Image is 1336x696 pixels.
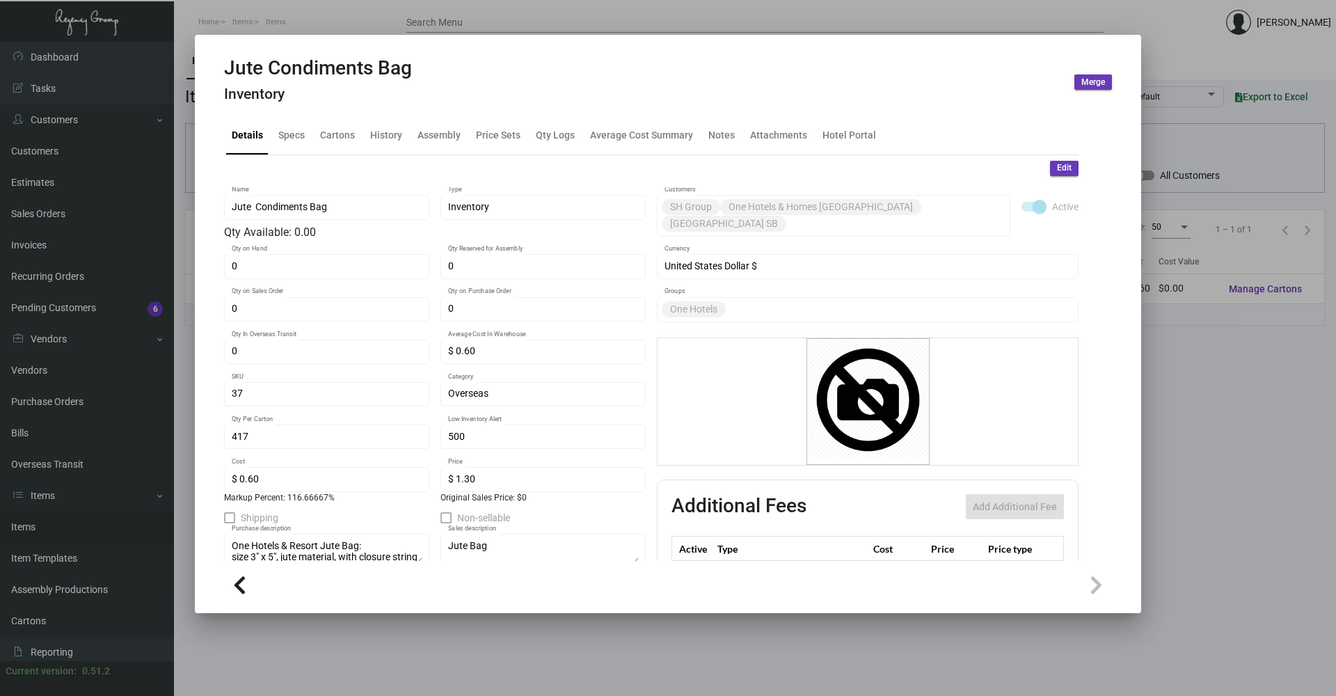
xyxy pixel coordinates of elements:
h2: Jute Condiments Bag [224,56,412,80]
div: Current version: [6,664,77,679]
button: Add Additional Fee [966,494,1064,519]
div: History [370,128,402,143]
span: Merge [1081,77,1105,88]
span: Shipping [241,509,278,526]
span: Edit [1057,162,1072,174]
span: Non-sellable [457,509,510,526]
input: Add new.. [729,304,1072,315]
div: 0.51.2 [82,664,110,679]
h4: Inventory [224,86,412,103]
th: Cost [870,537,927,561]
div: Hotel Portal [822,128,876,143]
div: Qty Logs [536,128,575,143]
h2: Additional Fees [671,494,806,519]
th: Price type [985,537,1047,561]
div: Assembly [417,128,461,143]
button: Merge [1074,74,1112,90]
mat-chip: One Hotels [662,301,726,317]
div: Attachments [750,128,807,143]
mat-chip: One Hotels & Homes [GEOGRAPHIC_DATA] [720,199,921,215]
mat-chip: [GEOGRAPHIC_DATA] SB [662,216,786,232]
span: Active [1052,198,1079,215]
div: Details [232,128,263,143]
th: Price [928,537,985,561]
div: Price Sets [476,128,520,143]
button: Edit [1050,161,1079,176]
th: Type [714,537,870,561]
div: Average Cost Summary [590,128,693,143]
span: Add Additional Fee [973,501,1057,512]
input: Add new.. [789,218,1003,229]
div: Specs [278,128,305,143]
div: Cartons [320,128,355,143]
div: Notes [708,128,735,143]
mat-chip: SH Group [662,199,720,215]
div: Qty Available: 0.00 [224,224,646,241]
th: Active [672,537,715,561]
